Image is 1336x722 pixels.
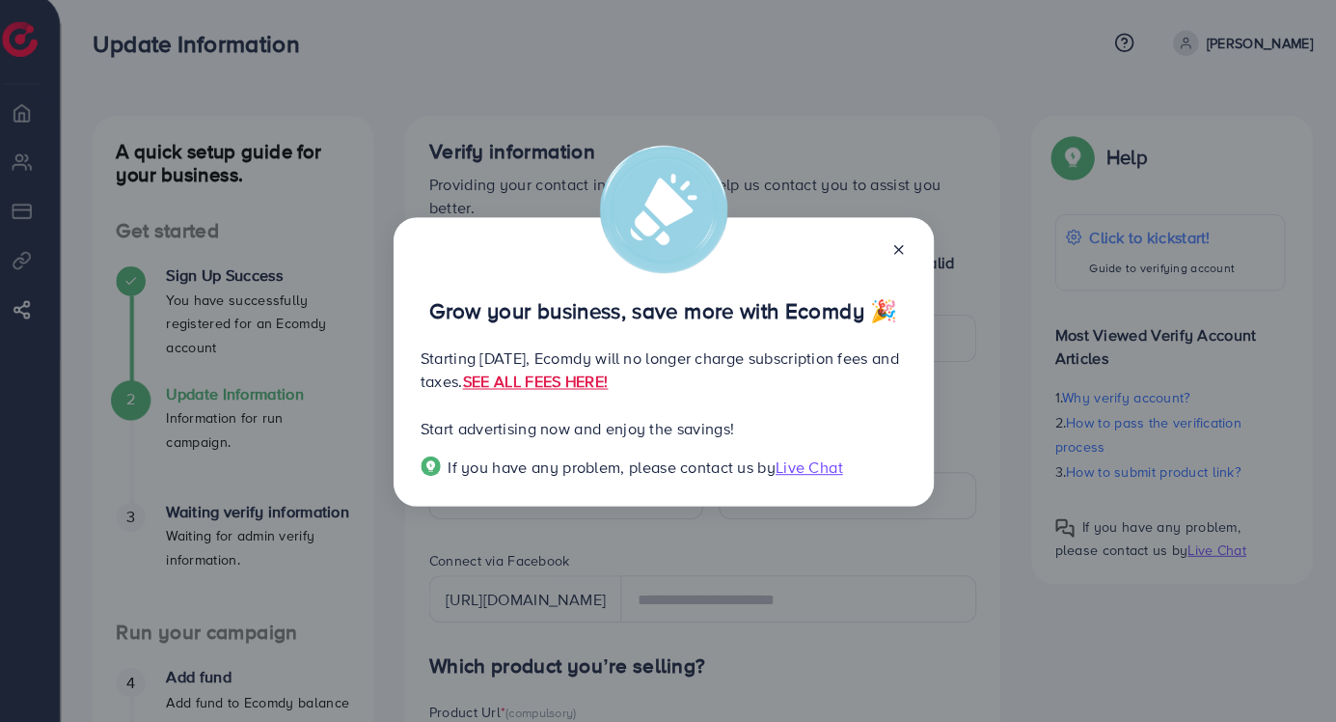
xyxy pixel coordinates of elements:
img: Popup guide [430,454,450,473]
p: Grow your business, save more with Ecomdy 🎉 [430,299,907,322]
a: SEE ALL FEES HERE! [471,370,613,391]
p: Start advertising now and enjoy the savings! [430,415,907,438]
p: Starting [DATE], Ecomdy will no longer charge subscription fees and taxes. [430,346,907,392]
span: If you have any problem, please contact us by [457,454,778,475]
span: Live Chat [778,454,844,475]
iframe: Chat [1254,635,1322,708]
img: alert [606,149,731,274]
